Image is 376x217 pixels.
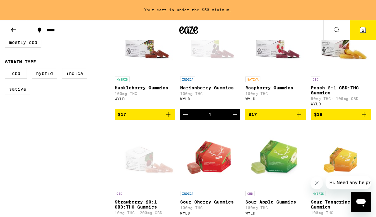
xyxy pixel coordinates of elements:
img: WYLD - Sour Tangerine THC Gummies [318,125,363,188]
div: WYLD [115,97,175,101]
p: SATIVA [245,77,260,82]
p: Sour Cherry Gummies [180,199,241,204]
a: Open page for Huckleberry Gummies from WYLD [115,11,175,109]
div: WYLD [245,211,306,215]
p: Sour Apple Gummies [245,199,306,204]
p: CBD [115,191,124,196]
p: Marionberry Gummies [180,85,241,90]
div: WYLD [180,211,241,215]
p: INDICA [180,191,195,196]
p: CBD [311,77,320,82]
label: Sativa [5,84,30,94]
span: $18 [314,112,322,117]
p: 50mg THC: 100mg CBD [311,97,371,101]
img: WYLD - Raspberry Gummies [245,11,306,73]
label: CBD [5,68,27,79]
iframe: Button to launch messaging window [351,192,371,212]
img: WYLD - Sour Cherry Gummies [180,125,241,188]
a: Open page for Marionberry Gummies from WYLD [180,11,241,109]
legend: Strain Type [5,59,36,64]
div: WYLD [311,102,371,106]
div: WYLD [180,97,241,101]
p: 100mg THC [180,92,241,96]
span: $17 [248,112,257,117]
p: 10mg THC: 200mg CBD [115,211,175,215]
a: Open page for Peach 2:1 CBD:THC Gummies from WYLD [311,11,371,109]
div: 1 [209,112,211,117]
img: WYLD - Peach 2:1 CBD:THC Gummies [311,11,371,73]
p: HYBRID [311,191,326,196]
img: WYLD - Huckleberry Gummies [115,11,175,73]
iframe: Message from company [326,176,371,189]
button: Increment [230,109,240,120]
div: WYLD [245,97,306,101]
p: Raspberry Gummies [245,85,306,90]
span: $17 [118,112,126,117]
button: Add to bag [245,109,306,120]
p: 100mg THC [245,92,306,96]
iframe: Close message [311,177,323,189]
button: 2 [350,20,376,40]
p: Sour Tangerine THC Gummies [311,199,371,209]
p: HYBRID [115,77,130,82]
p: INDICA [180,77,195,82]
button: Add to bag [311,109,371,120]
button: Decrement [180,109,191,120]
p: 100mg THC [180,206,241,210]
p: CBD [245,191,255,196]
a: Open page for Raspberry Gummies from WYLD [245,11,306,109]
label: Mostly CBD [5,37,41,48]
p: Huckleberry Gummies [115,85,175,90]
span: 2 [362,29,364,32]
label: Hybrid [32,68,57,79]
p: Peach 2:1 CBD:THC Gummies [311,85,371,95]
label: Indica [62,68,87,79]
button: Add to bag [115,109,175,120]
p: 100mg THC [311,211,371,215]
p: 100mg THC [245,206,306,210]
p: 100mg THC [115,92,175,96]
img: WYLD - Sour Apple Gummies [245,125,306,188]
p: Strawberry 20:1 CBD:THC Gummies [115,199,175,209]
